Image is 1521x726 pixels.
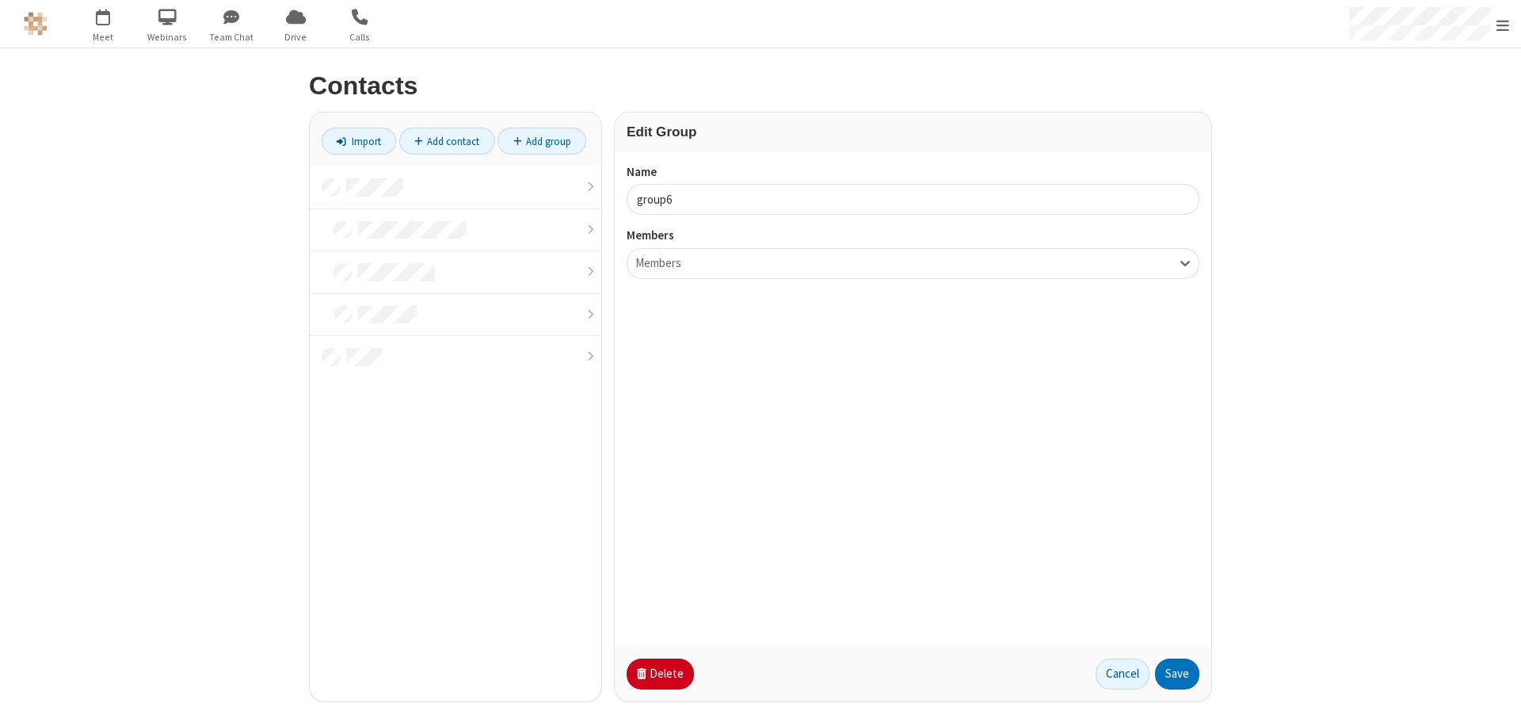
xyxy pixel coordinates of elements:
a: Cancel [1096,659,1149,690]
h2: Contacts [309,72,1212,100]
button: Save [1155,659,1199,690]
div: Members [635,254,691,273]
a: Add contact [399,128,495,155]
span: Webinars [138,30,197,44]
input: Name [627,184,1199,215]
label: Name [627,163,1199,181]
span: Meet [74,30,133,44]
label: Members [627,227,1199,245]
span: Calls [330,30,390,44]
img: QA Selenium DO NOT DELETE OR CHANGE [24,12,48,36]
span: Drive [266,30,326,44]
a: Import [322,128,396,155]
h3: Edit Group [627,124,1199,139]
span: Team Chat [202,30,261,44]
button: Delete [627,659,694,690]
a: Add group [497,128,586,155]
